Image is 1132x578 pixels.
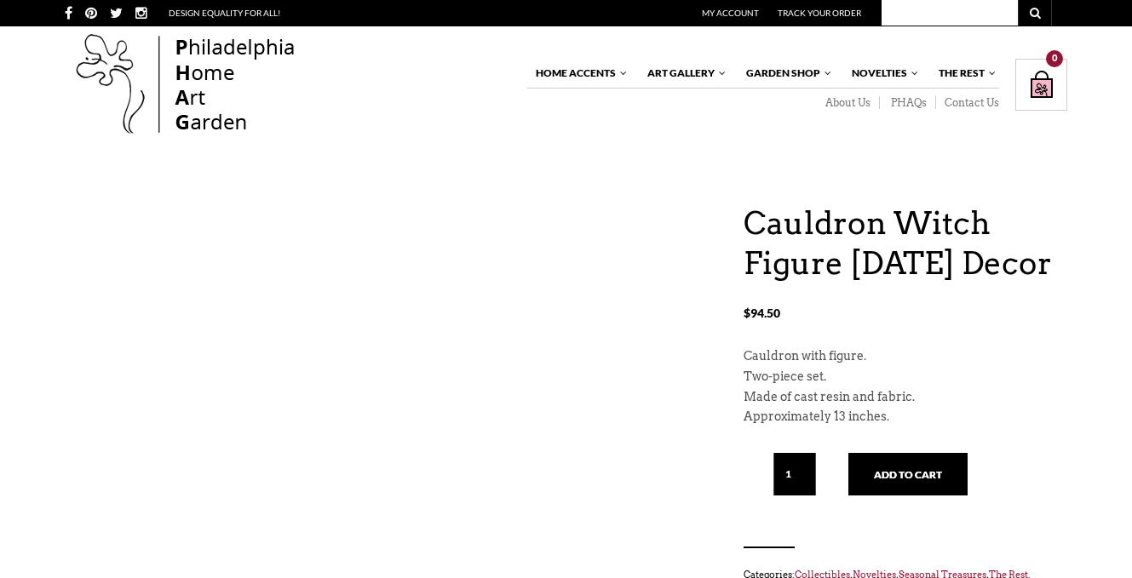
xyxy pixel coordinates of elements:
[843,59,920,88] a: Novelties
[639,59,727,88] a: Art Gallery
[702,8,759,18] a: My Account
[814,96,880,110] a: About Us
[744,306,750,320] span: $
[773,453,816,495] input: Qty
[1046,50,1063,67] div: 0
[744,407,1067,427] p: Approximately 13 inches.
[744,203,1067,283] h1: Cauldron Witch Figure [DATE] Decor
[778,8,861,18] a: Track Your Order
[848,453,968,495] button: Add to cart
[930,59,997,88] a: The Rest
[880,96,936,110] a: PHAQs
[738,59,833,88] a: Garden Shop
[744,306,780,320] bdi: 94.50
[744,367,1067,387] p: Two-piece set.
[936,96,999,110] a: Contact Us
[744,387,1067,408] p: Made of cast resin and fabric.
[744,346,1067,367] p: Cauldron with figure.
[527,59,629,88] a: Home Accents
